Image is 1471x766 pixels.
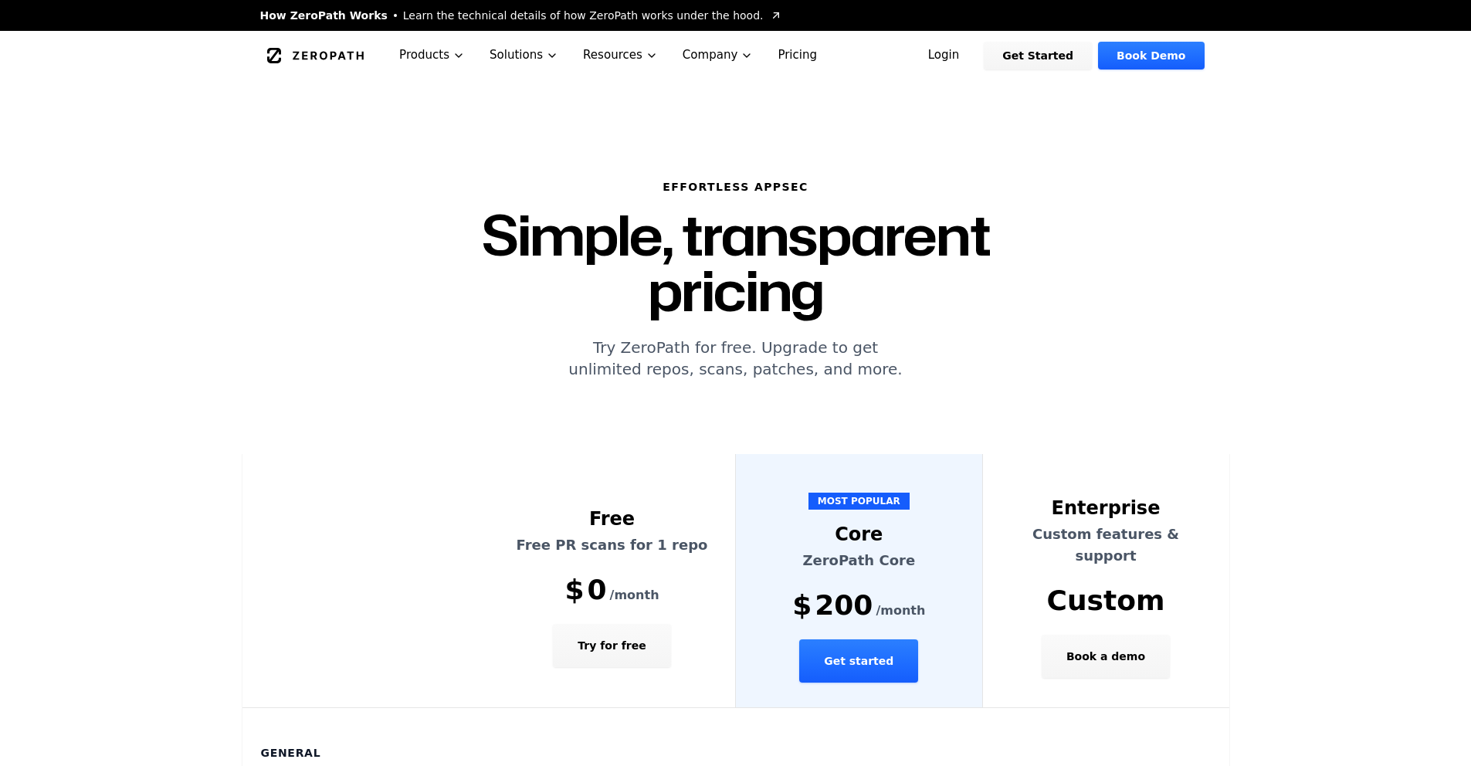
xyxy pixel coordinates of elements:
button: Get started [799,639,918,683]
a: Get Started [984,42,1092,69]
a: How ZeroPath WorksLearn the technical details of how ZeroPath works under the hood. [260,8,782,23]
button: Products [387,31,477,80]
span: 200 [815,590,873,621]
span: Custom [1047,585,1165,616]
span: $ [564,574,584,605]
h1: Simple, transparent pricing [390,207,1082,318]
p: Try ZeroPath for free. Upgrade to get unlimited repos, scans, patches, and more. [390,337,1082,380]
span: $ [792,590,812,621]
h6: Effortless AppSec [390,179,1082,195]
nav: Global [242,31,1230,80]
button: Try for free [553,624,670,667]
button: Company [670,31,766,80]
p: ZeroPath Core [754,550,964,571]
a: Pricing [765,31,829,80]
a: Login [910,42,978,69]
span: MOST POPULAR [808,493,910,510]
span: /month [876,602,925,620]
button: Resources [571,31,670,80]
a: Book Demo [1098,42,1204,69]
div: Enterprise [1002,496,1211,520]
span: Learn the technical details of how ZeroPath works under the hood. [403,8,764,23]
span: How ZeroPath Works [260,8,388,23]
div: Free [507,507,717,531]
div: Core [754,522,964,547]
button: Book a demo [1042,635,1170,678]
span: 0 [588,574,607,605]
p: Free PR scans for 1 repo [507,534,717,556]
p: Custom features & support [1002,524,1211,567]
button: Solutions [477,31,571,80]
span: /month [610,586,659,605]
